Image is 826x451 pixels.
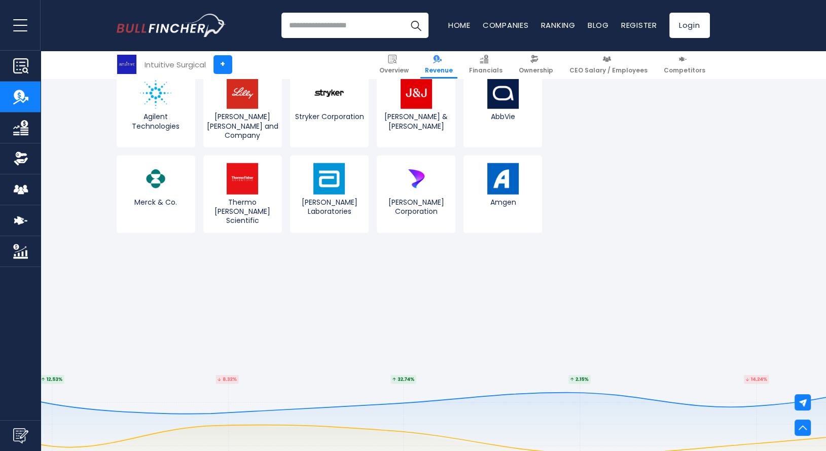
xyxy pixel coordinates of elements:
[313,163,345,195] img: ABT logo
[403,13,428,38] button: Search
[401,78,432,109] img: JNJ logo
[519,66,553,74] span: Ownership
[659,51,710,79] a: Competitors
[377,70,455,147] a: [PERSON_NAME] & [PERSON_NAME]
[469,66,502,74] span: Financials
[117,70,195,147] a: Agilent Technologies
[206,198,279,225] span: Thermo [PERSON_NAME] Scientific
[290,156,369,233] a: [PERSON_NAME] Laboratories
[514,51,558,79] a: Ownership
[293,198,366,216] span: [PERSON_NAME] Laboratories
[565,51,652,79] a: CEO Salary / Employees
[588,20,609,30] a: Blog
[313,78,345,109] img: SYK logo
[425,66,453,74] span: Revenue
[621,20,657,30] a: Register
[379,112,453,130] span: [PERSON_NAME] & [PERSON_NAME]
[227,163,258,195] img: TMO logo
[140,78,171,109] img: A logo
[466,198,540,207] span: Amgen
[379,66,409,74] span: Overview
[379,198,453,216] span: [PERSON_NAME] Corporation
[293,112,366,121] span: Stryker Corporation
[117,156,195,233] a: Merck & Co.
[466,112,540,121] span: AbbVie
[227,78,258,109] img: LLY logo
[664,66,705,74] span: Competitors
[420,51,457,79] a: Revenue
[463,156,542,233] a: Amgen
[463,70,542,147] a: AbbVie
[377,156,455,233] a: [PERSON_NAME] Corporation
[464,51,507,79] a: Financials
[487,78,519,109] img: ABBV logo
[401,163,432,195] img: DHR logo
[119,112,193,130] span: Agilent Technologies
[541,20,576,30] a: Ranking
[569,66,648,74] span: CEO Salary / Employees
[117,55,136,74] img: ISRG logo
[117,14,226,37] img: Bullfincher logo
[213,55,232,74] a: +
[483,20,529,30] a: Companies
[119,198,193,207] span: Merck & Co.
[487,163,519,195] img: AMGN logo
[375,51,413,79] a: Overview
[140,163,171,195] img: MRK logo
[203,156,282,233] a: Thermo [PERSON_NAME] Scientific
[117,14,226,37] a: Go to homepage
[145,59,206,70] div: Intuitive Surgical
[290,70,369,147] a: Stryker Corporation
[448,20,471,30] a: Home
[203,70,282,147] a: [PERSON_NAME] [PERSON_NAME] and Company
[669,13,710,38] a: Login
[206,112,279,140] span: [PERSON_NAME] [PERSON_NAME] and Company
[13,151,28,166] img: Ownership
